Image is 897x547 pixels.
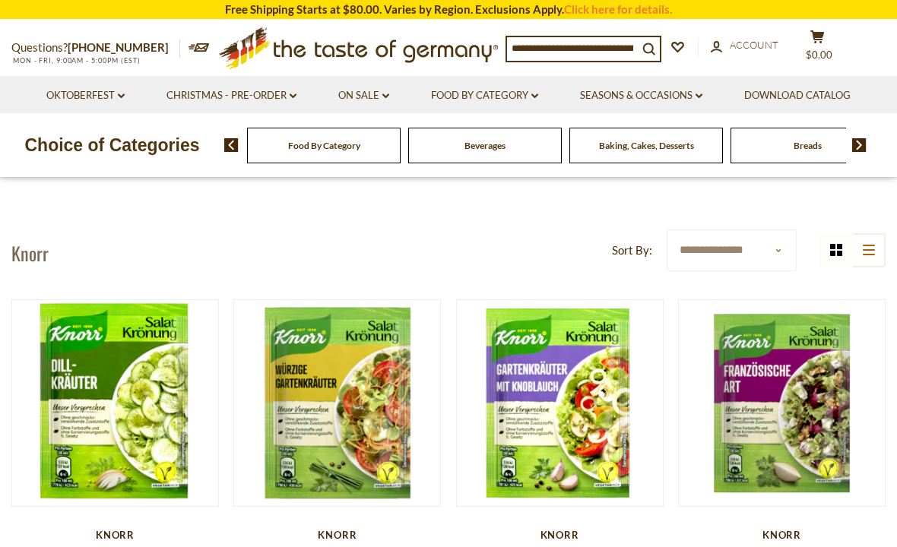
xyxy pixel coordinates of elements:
[679,300,885,506] img: Knorr
[464,140,506,151] a: Beverages
[580,87,702,104] a: Seasons & Occasions
[612,241,652,260] label: Sort By:
[431,87,538,104] a: Food By Category
[852,138,867,152] img: next arrow
[11,38,180,58] p: Questions?
[794,140,822,151] a: Breads
[730,39,778,51] span: Account
[12,300,218,506] img: Knorr
[711,37,778,54] a: Account
[11,56,141,65] span: MON - FRI, 9:00AM - 5:00PM (EST)
[564,2,672,16] a: Click here for details.
[794,30,840,68] button: $0.00
[68,40,169,54] a: [PHONE_NUMBER]
[11,529,219,541] div: Knorr
[599,140,694,151] a: Baking, Cakes, Desserts
[457,300,663,506] img: Knorr
[744,87,851,104] a: Download Catalog
[456,529,664,541] div: Knorr
[806,49,832,61] span: $0.00
[166,87,296,104] a: Christmas - PRE-ORDER
[11,242,49,264] h1: Knorr
[678,529,886,541] div: Knorr
[224,138,239,152] img: previous arrow
[288,140,360,151] a: Food By Category
[234,300,440,506] img: Knorr
[233,529,441,541] div: Knorr
[338,87,389,104] a: On Sale
[46,87,125,104] a: Oktoberfest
